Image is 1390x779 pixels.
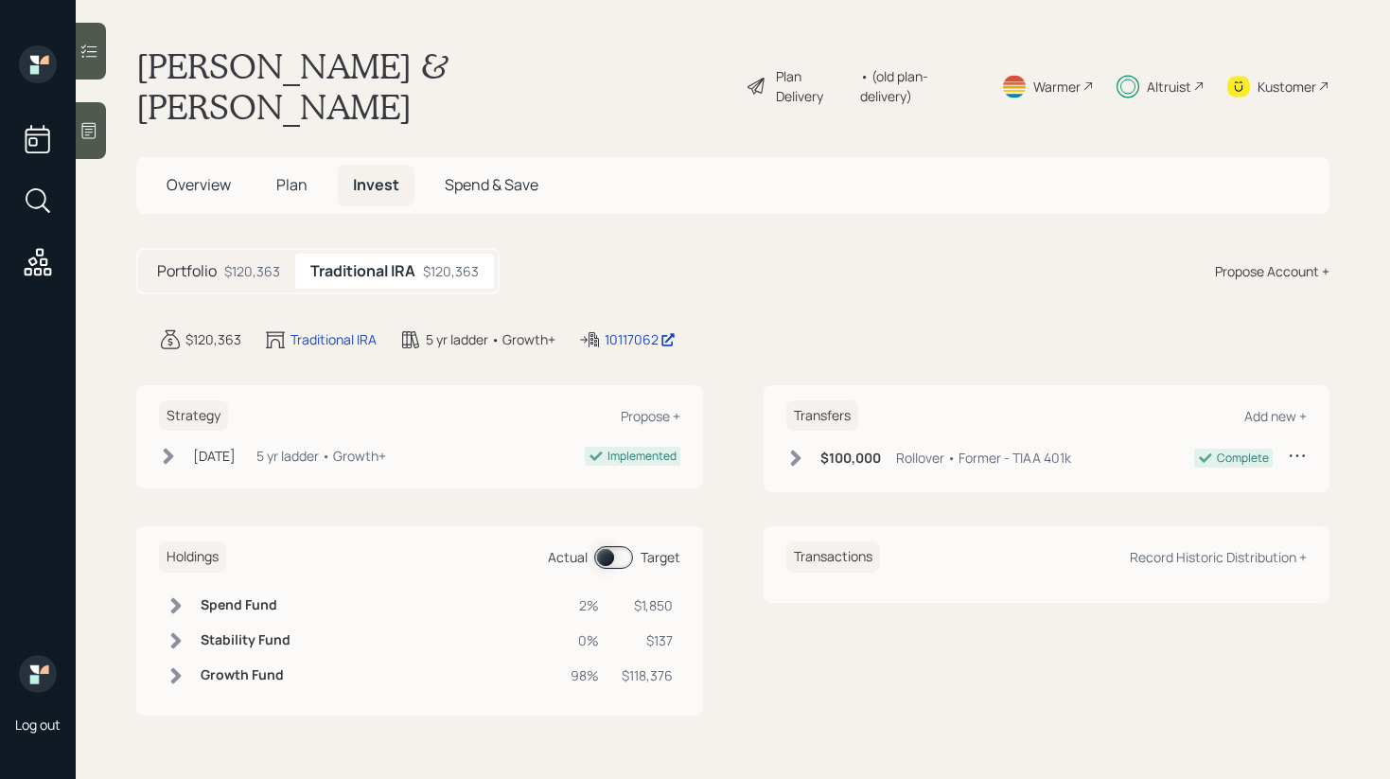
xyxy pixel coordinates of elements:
[820,451,881,467] h6: $100,000
[621,407,680,425] div: Propose +
[15,716,61,734] div: Log out
[605,329,676,349] div: 10117062
[1244,407,1307,425] div: Add new +
[185,329,241,349] div: $120,363
[1147,77,1191,97] div: Altruist
[224,261,280,281] div: $120,363
[1217,450,1269,467] div: Complete
[1215,261,1329,281] div: Propose Account +
[276,174,308,195] span: Plan
[159,400,228,432] h6: Strategy
[1130,548,1307,566] div: Record Historic Distribution +
[256,446,386,466] div: 5 yr ladder • Growth+
[786,400,858,432] h6: Transfers
[571,665,599,685] div: 98%
[571,630,599,650] div: 0%
[193,446,236,466] div: [DATE]
[19,655,57,693] img: retirable_logo.png
[201,597,290,613] h6: Spend Fund
[290,329,377,349] div: Traditional IRA
[622,595,673,615] div: $1,850
[136,45,730,127] h1: [PERSON_NAME] & [PERSON_NAME]
[201,632,290,648] h6: Stability Fund
[622,665,673,685] div: $118,376
[860,66,978,106] div: • (old plan-delivery)
[571,595,599,615] div: 2%
[1033,77,1081,97] div: Warmer
[641,547,680,567] div: Target
[310,262,415,280] h5: Traditional IRA
[776,66,851,106] div: Plan Delivery
[167,174,231,195] span: Overview
[786,541,880,573] h6: Transactions
[622,630,673,650] div: $137
[896,448,1071,468] div: Rollover • Former - TIAA 401k
[1258,77,1316,97] div: Kustomer
[426,329,555,349] div: 5 yr ladder • Growth+
[157,262,217,280] h5: Portfolio
[159,541,226,573] h6: Holdings
[423,261,479,281] div: $120,363
[607,448,677,465] div: Implemented
[548,547,588,567] div: Actual
[445,174,538,195] span: Spend & Save
[353,174,399,195] span: Invest
[201,667,290,683] h6: Growth Fund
